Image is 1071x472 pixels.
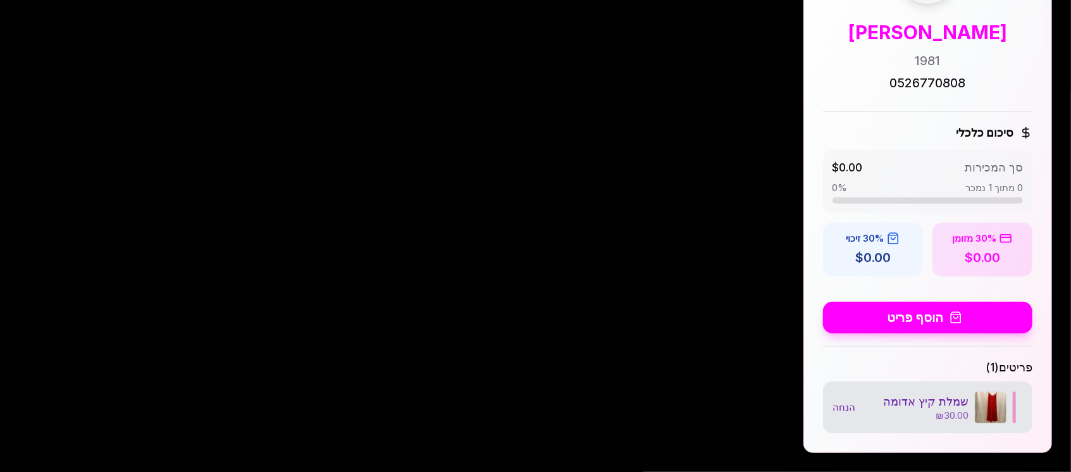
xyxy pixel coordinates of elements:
div: שמלת קיץ אדומה [862,394,969,409]
div: 1981 [915,51,940,70]
span: 30% זיכוי [846,232,884,245]
div: 0526770808 [889,73,965,92]
div: הנחה [833,401,856,414]
div: $0.00 [942,248,1023,267]
span: 30% מזומן [952,232,996,245]
div: פריטים ( 1 ) [823,359,1032,375]
span: 0 % [833,182,848,194]
button: הוסף פריט [823,302,1032,333]
a: ערוך פריט [823,382,1032,433]
div: [PERSON_NAME] [848,20,1007,45]
h3: סיכום כלכלי [823,125,1032,140]
span: 0 מתוך 1 נמכר [965,182,1023,194]
span: $0.00 [833,159,863,175]
div: ₪30.00 [862,409,969,422]
img: שמלת קיץ אדומה [975,392,1006,423]
div: $0.00 [833,248,913,267]
span: סך המכירות [965,159,1023,175]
